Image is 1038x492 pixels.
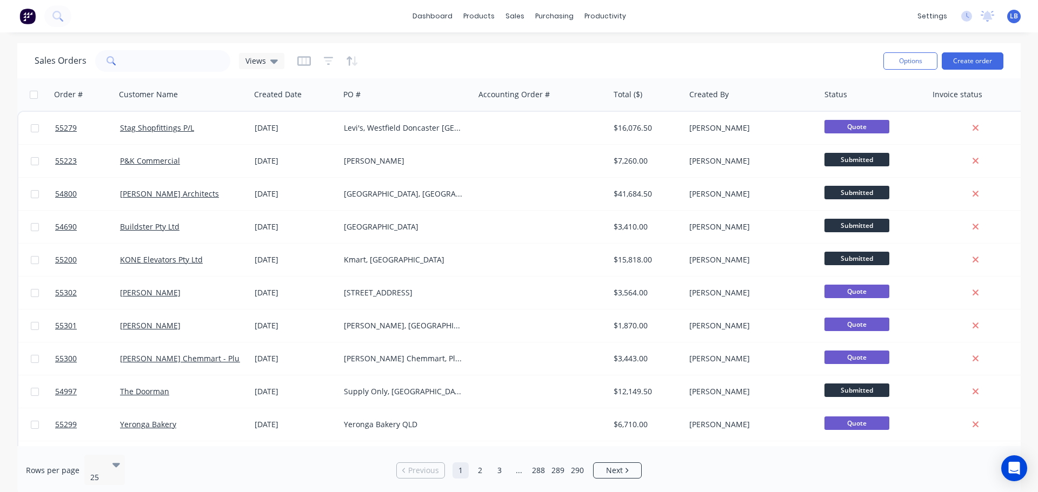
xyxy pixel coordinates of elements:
div: Yeronga Bakery QLD [344,419,464,430]
div: $16,076.50 [614,123,677,133]
div: $6,710.00 [614,419,677,430]
div: Accounting Order # [478,89,550,100]
div: [PERSON_NAME] [689,353,809,364]
div: [PERSON_NAME] [689,156,809,166]
span: 55300 [55,353,77,364]
div: 25 [90,472,103,483]
div: products [458,8,500,24]
a: 55301 [55,309,120,342]
div: [DATE] [255,221,335,232]
div: [PERSON_NAME] [689,386,809,397]
div: [PERSON_NAME] Chemmart, Plumpton [GEOGRAPHIC_DATA] [344,353,464,364]
a: Page 289 [550,462,566,478]
span: Submitted [824,252,889,265]
a: 55300 [55,342,120,375]
a: Next page [594,465,641,476]
div: [DATE] [255,123,335,133]
div: Supply Only, [GEOGRAPHIC_DATA] [GEOGRAPHIC_DATA] [344,386,464,397]
div: [DATE] [255,320,335,331]
a: [PERSON_NAME] [120,287,181,298]
span: Rows per page [26,465,79,476]
div: Order # [54,89,83,100]
div: Total ($) [614,89,642,100]
div: [DATE] [255,386,335,397]
button: Create order [942,52,1003,70]
a: Yeronga Bakery [120,419,176,429]
a: 55302 [55,277,120,309]
div: Status [824,89,847,100]
button: Options [883,52,937,70]
div: [PERSON_NAME] [689,123,809,133]
a: Page 290 [569,462,585,478]
div: [PERSON_NAME], [GEOGRAPHIC_DATA] [GEOGRAPHIC_DATA] [344,320,464,331]
a: 55299 [55,408,120,441]
div: Created Date [254,89,302,100]
span: Quote [824,416,889,430]
ul: Pagination [392,462,646,478]
a: Jump forward [511,462,527,478]
div: $3,564.00 [614,287,677,298]
div: [GEOGRAPHIC_DATA], [GEOGRAPHIC_DATA] [344,188,464,199]
div: [PERSON_NAME] [689,188,809,199]
div: [STREET_ADDRESS] [344,287,464,298]
div: [PERSON_NAME] [689,221,809,232]
div: [DATE] [255,188,335,199]
a: Page 3 [491,462,508,478]
div: $41,684.50 [614,188,677,199]
div: $12,149.50 [614,386,677,397]
span: LB [1010,11,1018,21]
span: 55302 [55,287,77,298]
a: 54690 [55,211,120,243]
a: 55200 [55,244,120,276]
a: [PERSON_NAME] [120,320,181,331]
a: dashboard [407,8,458,24]
span: Quote [824,318,889,331]
div: Invoice status [933,89,982,100]
span: Next [606,465,623,476]
span: 54690 [55,221,77,232]
a: Page 1 is your current page [453,462,469,478]
div: productivity [579,8,631,24]
a: Page 2 [472,462,488,478]
div: $3,410.00 [614,221,677,232]
div: $1,870.00 [614,320,677,331]
div: $3,443.00 [614,353,677,364]
div: [DATE] [255,254,335,265]
div: [PERSON_NAME] [689,254,809,265]
a: 54997 [55,375,120,408]
span: 54800 [55,188,77,199]
div: sales [500,8,530,24]
span: 54997 [55,386,77,397]
img: Factory [19,8,36,24]
a: P&K Commercial [120,156,180,166]
span: 55223 [55,156,77,166]
span: Submitted [824,383,889,397]
span: Quote [824,351,889,364]
a: KONE Elevators Pty Ltd [120,254,203,265]
div: [PERSON_NAME] [344,156,464,166]
span: Submitted [824,153,889,166]
div: [DATE] [255,353,335,364]
div: [PERSON_NAME] [689,419,809,430]
a: 55223 [55,145,120,177]
h1: Sales Orders [35,56,86,66]
div: Customer Name [119,89,178,100]
span: Submitted [824,219,889,232]
div: [DATE] [255,287,335,298]
div: [PERSON_NAME] [689,320,809,331]
a: 54800 [55,178,120,210]
span: Quote [824,285,889,298]
div: purchasing [530,8,579,24]
div: Kmart, [GEOGRAPHIC_DATA] [344,254,464,265]
div: $7,260.00 [614,156,677,166]
div: settings [912,8,953,24]
div: [PERSON_NAME] [689,287,809,298]
a: Stag Shopfittings P/L [120,123,194,133]
a: Page 288 [530,462,547,478]
input: Search... [125,50,231,72]
span: Views [245,55,266,66]
span: 55200 [55,254,77,265]
span: 55279 [55,123,77,133]
div: Levi's, Westfield Doncaster [GEOGRAPHIC_DATA] [344,123,464,133]
span: Previous [408,465,439,476]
